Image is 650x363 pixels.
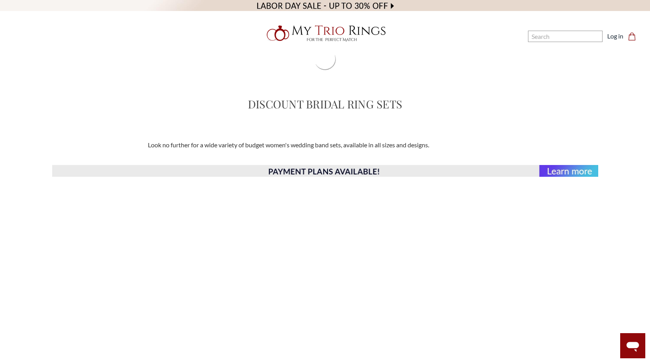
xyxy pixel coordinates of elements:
a: Cart with 0 items [628,31,641,41]
input: Search [528,31,603,42]
div: Look no further for a wide variety of budget women's wedding band sets, available in all sizes an... [143,140,507,150]
h1: Discount Bridal Ring Sets [248,96,402,112]
a: Log in [607,31,623,41]
a: My Trio Rings [189,21,462,46]
svg: cart.cart_preview [628,33,636,40]
img: My Trio Rings [262,21,388,46]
